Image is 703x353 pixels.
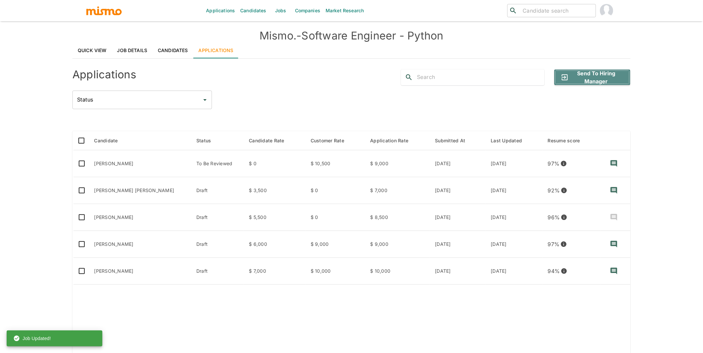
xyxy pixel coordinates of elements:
[430,177,486,204] td: [DATE]
[196,137,220,145] span: Status
[244,150,305,177] td: $ 0
[72,29,631,42] h4: Mismo. - Software Engineer - Python
[548,186,560,195] p: 92 %
[244,204,305,231] td: $ 5,500
[548,213,560,222] p: 96 %
[548,240,560,249] p: 97 %
[491,137,531,145] span: Last Updated
[191,177,244,204] td: Draft
[13,332,51,344] div: Job Updated!
[430,258,486,285] td: [DATE]
[606,236,622,252] button: recent-notes
[193,42,239,58] a: Applications
[486,231,543,258] td: [DATE]
[600,4,613,17] img: Carmen Vilachá
[520,6,593,15] input: Candidate search
[89,150,191,177] td: [PERSON_NAME]
[435,137,474,145] span: Submitted At
[554,69,631,85] button: Send to Hiring Manager
[548,159,560,168] p: 97 %
[486,258,543,285] td: [DATE]
[72,68,136,81] h4: Applications
[305,258,365,285] td: $ 10,000
[365,258,430,285] td: $ 10,000
[305,150,365,177] td: $ 10,500
[430,204,486,231] td: [DATE]
[191,150,244,177] td: To Be Reviewed
[249,137,293,145] span: Candidate Rate
[606,182,622,198] button: recent-notes
[430,150,486,177] td: [DATE]
[191,231,244,258] td: Draft
[305,177,365,204] td: $ 0
[548,266,560,276] p: 94 %
[244,258,305,285] td: $ 7,000
[112,42,153,58] a: Job Details
[606,209,622,225] button: recent-notes
[365,150,430,177] td: $ 9,000
[311,137,353,145] span: Customer Rate
[244,177,305,204] td: $ 3,500
[94,137,127,145] span: Candidate
[560,160,567,167] svg: View resume score details
[561,268,567,274] svg: View resume score details
[560,241,567,247] svg: View resume score details
[486,204,543,231] td: [DATE]
[365,204,430,231] td: $ 8,500
[305,231,365,258] td: $ 9,000
[606,156,622,172] button: recent-notes
[89,177,191,204] td: [PERSON_NAME] [PERSON_NAME]
[365,177,430,204] td: $ 7,000
[89,231,191,258] td: [PERSON_NAME]
[89,258,191,285] td: [PERSON_NAME]
[486,150,543,177] td: [DATE]
[561,214,567,221] svg: View resume score details
[89,204,191,231] td: [PERSON_NAME]
[244,231,305,258] td: $ 6,000
[370,137,417,145] span: Application Rate
[200,95,210,105] button: Open
[606,263,622,279] button: recent-notes
[191,258,244,285] td: Draft
[72,42,112,58] a: Quick View
[305,204,365,231] td: $ 0
[548,137,589,145] span: Resume score
[365,231,430,258] td: $ 9,000
[561,187,567,194] svg: View resume score details
[86,6,122,16] img: logo
[191,204,244,231] td: Draft
[152,42,193,58] a: Candidates
[401,69,417,85] button: search
[430,231,486,258] td: [DATE]
[486,177,543,204] td: [DATE]
[417,72,545,83] input: Search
